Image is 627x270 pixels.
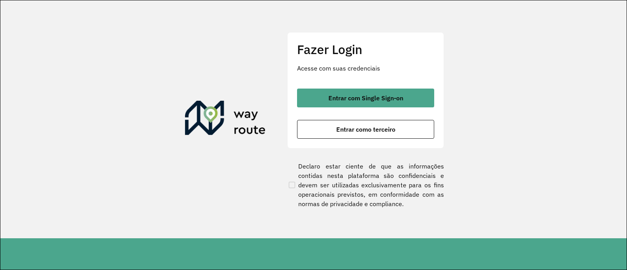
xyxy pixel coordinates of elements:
h2: Fazer Login [297,42,434,57]
button: button [297,89,434,107]
span: Entrar com Single Sign-on [328,95,403,101]
span: Entrar como terceiro [336,126,395,132]
img: Roteirizador AmbevTech [185,101,266,138]
button: button [297,120,434,139]
label: Declaro estar ciente de que as informações contidas nesta plataforma são confidenciais e devem se... [287,161,444,208]
p: Acesse com suas credenciais [297,63,434,73]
